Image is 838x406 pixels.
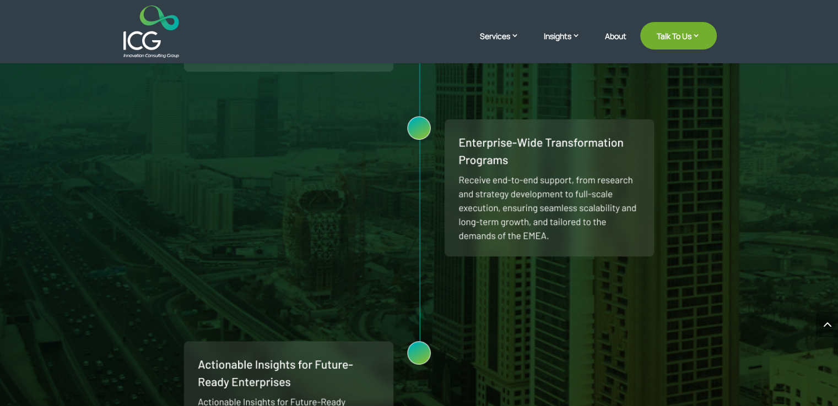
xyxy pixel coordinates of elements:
[544,30,591,58] a: Insights
[605,32,626,58] a: About
[480,30,530,58] a: Services
[123,6,179,58] img: ICG
[655,287,838,406] iframe: Chat Widget
[640,22,717,50] a: Talk To Us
